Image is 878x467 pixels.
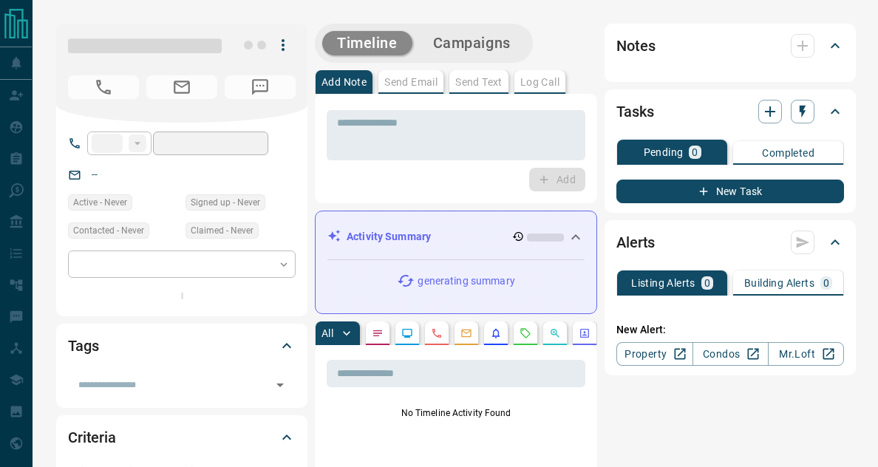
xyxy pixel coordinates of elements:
div: Activity Summary [327,223,585,250]
svg: Notes [372,327,384,339]
a: -- [92,168,98,180]
div: Criteria [68,420,296,455]
p: 0 [692,147,698,157]
div: Alerts [616,225,844,260]
div: Tags [68,328,296,364]
h2: Alerts [616,231,655,254]
svg: Listing Alerts [490,327,502,339]
p: 0 [704,278,710,288]
p: Activity Summary [347,229,431,245]
span: No Email [146,75,217,99]
p: Add Note [321,77,367,87]
h2: Tasks [616,100,653,123]
p: Building Alerts [744,278,814,288]
svg: Agent Actions [579,327,591,339]
p: Listing Alerts [631,278,695,288]
button: Open [270,375,290,395]
svg: Lead Browsing Activity [401,327,413,339]
h2: Notes [616,34,655,58]
svg: Calls [431,327,443,339]
span: No Number [68,75,139,99]
p: No Timeline Activity Found [327,406,585,420]
div: Notes [616,28,844,64]
span: Contacted - Never [73,223,144,238]
p: New Alert: [616,322,844,338]
h2: Tags [68,334,98,358]
button: New Task [616,180,844,203]
button: Campaigns [418,31,525,55]
span: No Number [225,75,296,99]
p: All [321,328,333,338]
button: Timeline [322,31,412,55]
p: Pending [644,147,684,157]
p: generating summary [418,273,514,289]
a: Condos [692,342,769,366]
svg: Emails [460,327,472,339]
h2: Criteria [68,426,116,449]
svg: Opportunities [549,327,561,339]
a: Mr.Loft [768,342,844,366]
span: Claimed - Never [191,223,253,238]
svg: Requests [520,327,531,339]
a: Property [616,342,692,366]
div: Tasks [616,94,844,129]
span: Active - Never [73,195,127,210]
p: Completed [762,148,814,158]
span: Signed up - Never [191,195,260,210]
p: 0 [823,278,829,288]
